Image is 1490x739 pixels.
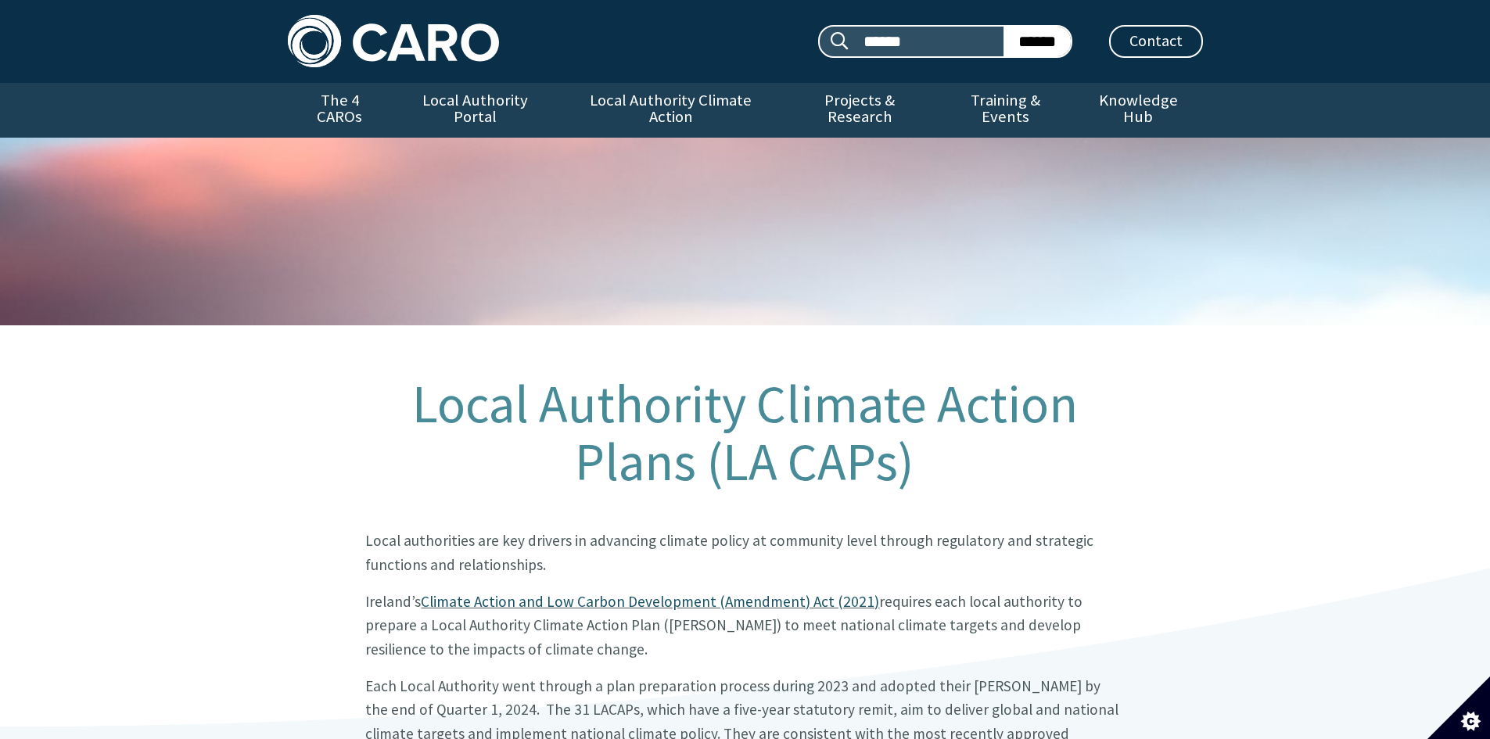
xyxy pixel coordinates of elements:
[365,531,1093,574] big: Local authorities are key drivers in advancing climate policy at community level through regulato...
[1427,676,1490,739] button: Set cookie preferences
[392,83,559,138] a: Local Authority Portal
[288,15,499,67] img: Caro logo
[421,591,879,610] a: Climate Action and Low Carbon Development (Amendment) Act (2021)
[559,83,782,138] a: Local Authority Climate Action
[937,83,1074,138] a: Training & Events
[782,83,937,138] a: Projects & Research
[365,591,1082,658] big: Ireland’s requires each local authority to prepare a Local Authority Climate Action Plan ([PERSON...
[288,83,392,138] a: The 4 CAROs
[365,375,1124,491] h1: Local Authority Climate Action Plans (LA CAPs)
[1074,83,1202,138] a: Knowledge Hub
[1109,25,1203,58] a: Contact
